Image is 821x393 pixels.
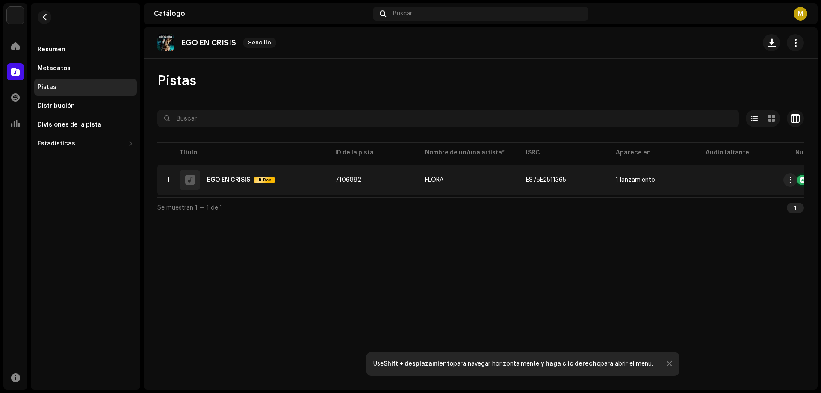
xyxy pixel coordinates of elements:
div: Distribución [38,103,75,109]
div: FLORA [425,177,443,183]
input: Buscar [157,110,739,127]
div: M [794,7,807,21]
p: EGO EN CRISIS [181,38,236,47]
re-a-table-badge: — [706,177,782,183]
div: Divisiones de la pista [38,121,101,128]
div: Pistas [38,84,56,91]
span: 7106882 [335,177,361,183]
span: FLORA [425,177,512,183]
span: 1 lanzamiento [616,177,692,183]
re-m-nav-item: Divisiones de la pista [34,116,137,133]
re-m-nav-item: Resumen [34,41,137,58]
div: Resumen [38,46,65,53]
strong: y haga clic derecho [541,361,600,367]
img: 8cdf8d36-3e8e-4573-bcf5-4e595cfbfdce [157,34,174,51]
img: 297a105e-aa6c-4183-9ff4-27133c00f2e2 [7,7,24,24]
div: Metadatos [38,65,71,72]
span: Se muestran 1 — 1 de 1 [157,205,222,211]
div: ES75E2511365 [526,177,566,183]
re-m-nav-item: Metadatos [34,60,137,77]
re-m-nav-dropdown: Estadísticas [34,135,137,152]
div: 1 [787,203,804,213]
div: 1 lanzamiento [616,177,655,183]
span: Buscar [393,10,412,17]
re-m-nav-item: Pistas [34,79,137,96]
div: Catálogo [154,10,369,17]
div: Use para navegar horizontalmente, para abrir el menú. [373,360,653,367]
span: Pistas [157,72,196,89]
div: EGO EN CRISIS [207,177,250,183]
strong: Shift + desplazamiento [384,361,453,367]
span: Sencillo [243,38,276,48]
span: Hi-Res [254,177,274,183]
div: Estadísticas [38,140,75,147]
re-m-nav-item: Distribución [34,98,137,115]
